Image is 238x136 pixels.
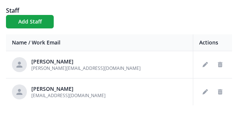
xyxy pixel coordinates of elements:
[214,59,226,71] button: Delete staff
[193,34,232,51] th: Actions
[31,85,106,93] div: [PERSON_NAME]
[214,86,226,98] button: Delete staff
[31,58,141,65] div: [PERSON_NAME]
[6,6,232,15] h1: Staff
[31,92,106,99] span: [EMAIL_ADDRESS][DOMAIN_NAME]
[31,65,141,71] span: [PERSON_NAME][EMAIL_ADDRESS][DOMAIN_NAME]
[6,34,193,51] th: Name / Work Email
[199,59,211,71] button: Edit staff
[199,86,211,98] button: Edit staff
[6,15,54,28] button: Add Staff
